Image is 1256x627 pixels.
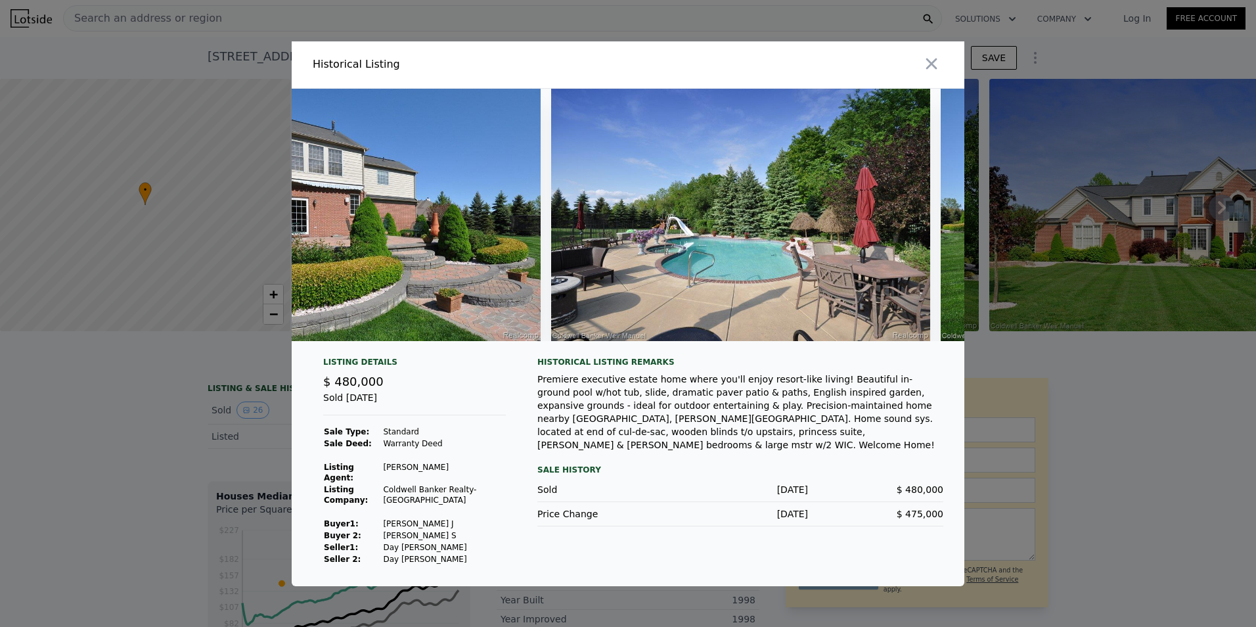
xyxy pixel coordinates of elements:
div: Listing Details [323,357,506,373]
div: Price Change [537,507,673,521]
div: Sold [537,483,673,496]
td: Warranty Deed [382,438,506,450]
td: [PERSON_NAME] J [382,518,506,530]
td: Standard [382,426,506,438]
strong: Sale Deed: [324,439,372,448]
div: [DATE] [673,483,808,496]
div: Premiere executive estate home where you'll enjoy resort-like living! Beautiful in-ground pool w/... [537,373,943,452]
div: Historical Listing [313,57,623,72]
img: Property Img [162,89,541,341]
strong: Seller 1 : [324,543,358,552]
strong: Sale Type: [324,427,369,436]
strong: Seller 2: [324,555,361,564]
td: Day [PERSON_NAME] [382,553,506,565]
strong: Listing Company: [324,485,368,505]
div: Sold [DATE] [323,391,506,415]
img: Property Img [551,89,931,341]
div: Sale History [537,462,943,478]
div: [DATE] [673,507,808,521]
span: $ 480,000 [897,484,943,495]
td: [PERSON_NAME] [382,461,506,484]
span: $ 475,000 [897,509,943,519]
td: [PERSON_NAME] S [382,530,506,542]
strong: Buyer 2: [324,531,361,540]
td: Coldwell Banker Realty-[GEOGRAPHIC_DATA] [382,484,506,506]
span: $ 480,000 [323,375,384,388]
div: Historical Listing remarks [537,357,943,367]
strong: Buyer 1 : [324,519,359,528]
strong: Listing Agent: [324,463,354,482]
td: Day [PERSON_NAME] [382,542,506,553]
